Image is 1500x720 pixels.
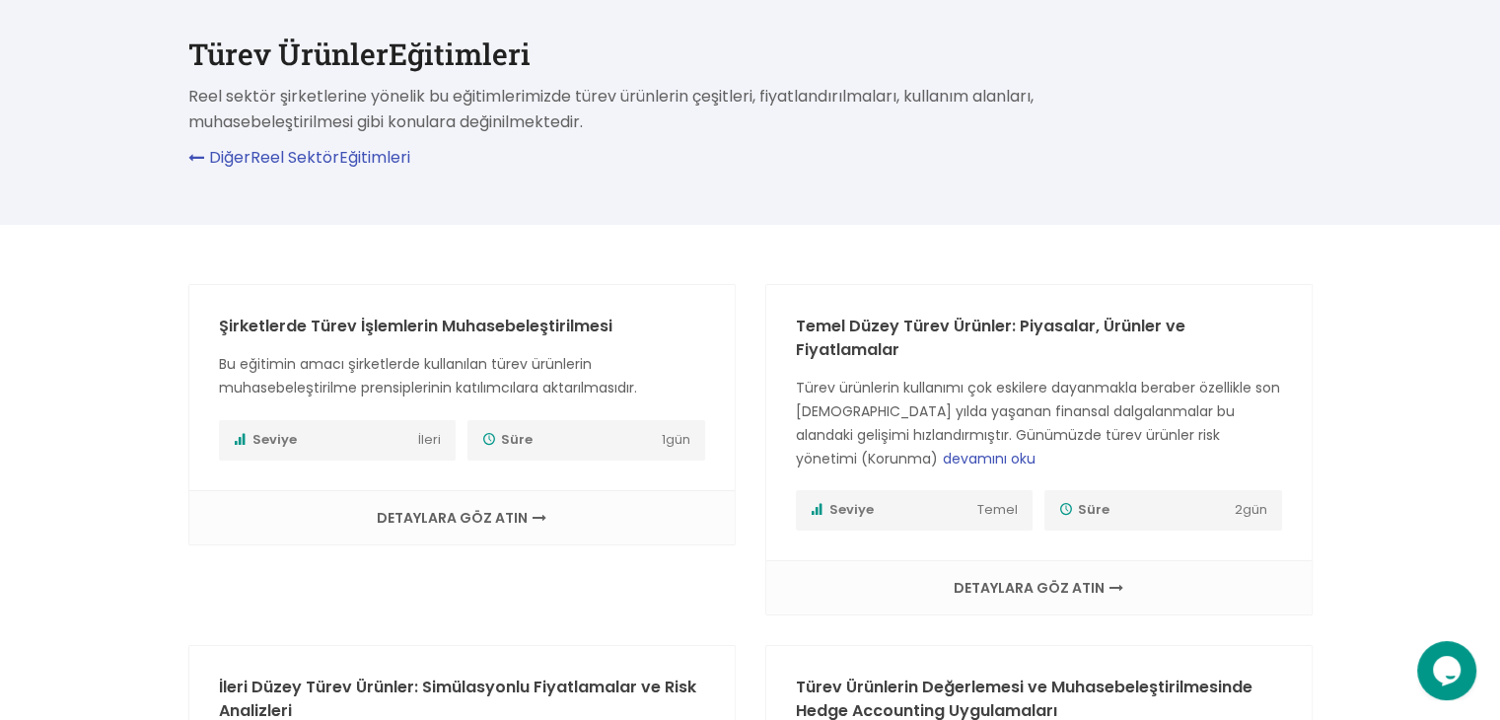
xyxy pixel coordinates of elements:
span: Seviye [811,500,973,521]
span: 1 gün [662,430,690,451]
span: Seviye [234,430,414,451]
span: Süre [1059,500,1230,521]
a: Temel Düzey Türev Ürünler: Piyasalar, Ürünler ve Fiyatlamalar [796,315,1185,361]
span: İleri [418,430,441,451]
a: DETAYLARA GÖZ ATIN [786,581,1292,595]
iframe: chat widget [1417,641,1480,700]
span: Temel [977,500,1018,521]
span: devamını oku [943,449,1036,468]
a: DiğerReel SektörEğitimleri [188,149,410,166]
span: Süre [482,430,657,451]
span: 2 gün [1235,500,1267,521]
span: Türev ürünlerin kullanımı çok eskilere dayanmakla beraber özellikle son [DEMOGRAPHIC_DATA] yılda ... [796,378,1280,468]
p: Reel sektör şirketlerine yönelik bu eğitimlerimizde türev ürünlerin çeşitleri, fiyatlandırılmalar... [188,84,1049,134]
h1: Türev Ürünler Eğitimleri [188,39,1049,69]
a: DETAYLARA GÖZ ATIN [209,511,715,525]
span: Bu eğitimin amacı şirketlerde kullanılan türev ürünlerin muhasebeleştirilme prensiplerinin katılı... [219,354,637,397]
a: Şirketlerde Türev İşlemlerin Muhasebeleştirilmesi [219,315,612,337]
